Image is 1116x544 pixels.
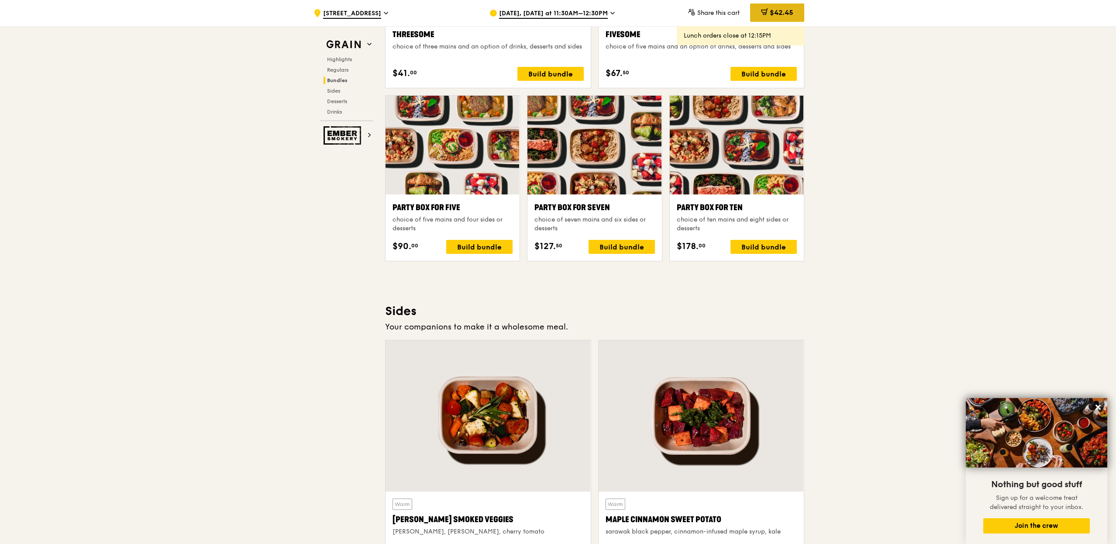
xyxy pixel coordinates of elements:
[393,28,584,41] div: Threesome
[393,527,584,536] div: [PERSON_NAME], [PERSON_NAME], cherry tomato
[327,88,340,94] span: Sides
[589,240,655,254] div: Build bundle
[327,56,352,62] span: Highlights
[606,42,797,51] div: choice of five mains and an option of drinks, desserts and sides
[327,67,348,73] span: Regulars
[606,67,623,80] span: $67.
[606,28,797,41] div: Fivesome
[411,242,418,249] span: 00
[623,69,629,76] span: 50
[983,518,1090,534] button: Join the crew
[499,9,608,19] span: [DATE], [DATE] at 11:30AM–12:30PM
[697,9,740,17] span: Share this cart
[385,303,804,319] h3: Sides
[385,321,804,333] div: Your companions to make it a wholesome meal.
[393,240,411,253] span: $90.
[393,67,410,80] span: $41.
[730,240,797,254] div: Build bundle
[606,513,797,526] div: Maple Cinnamon Sweet Potato
[393,215,513,233] div: choice of five mains and four sides or desserts
[324,126,364,145] img: Ember Smokery web logo
[446,240,513,254] div: Build bundle
[677,201,797,214] div: Party Box for Ten
[606,499,625,510] div: Warm
[327,77,348,83] span: Bundles
[1091,400,1105,414] button: Close
[534,240,556,253] span: $127.
[323,9,381,19] span: [STREET_ADDRESS]
[677,215,797,233] div: choice of ten mains and eight sides or desserts
[606,527,797,536] div: sarawak black pepper, cinnamon-infused maple syrup, kale
[517,67,584,81] div: Build bundle
[699,242,706,249] span: 00
[324,37,364,52] img: Grain web logo
[991,479,1082,490] span: Nothing but good stuff
[730,67,797,81] div: Build bundle
[410,69,417,76] span: 00
[327,98,347,104] span: Desserts
[556,242,562,249] span: 50
[393,201,513,214] div: Party Box for Five
[534,215,654,233] div: choice of seven mains and six sides or desserts
[393,499,412,510] div: Warm
[393,513,584,526] div: [PERSON_NAME] Smoked Veggies
[677,240,699,253] span: $178.
[534,201,654,214] div: Party Box for Seven
[770,8,793,17] span: $42.45
[684,31,797,40] div: Lunch orders close at 12:15PM
[966,398,1107,468] img: DSC07876-Edit02-Large.jpeg
[393,42,584,51] div: choice of three mains and an option of drinks, desserts and sides
[990,494,1083,511] span: Sign up for a welcome treat delivered straight to your inbox.
[327,109,342,115] span: Drinks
